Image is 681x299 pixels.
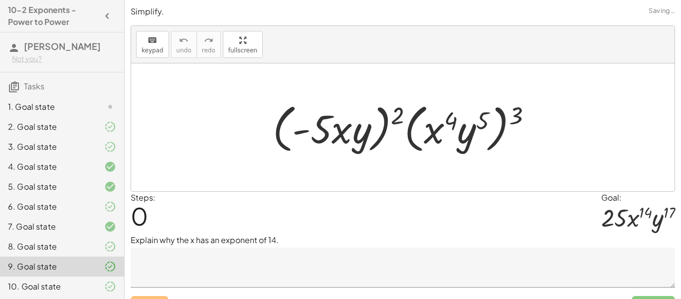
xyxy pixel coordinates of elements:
[171,31,197,58] button: undoundo
[104,161,116,173] i: Task finished and correct.
[8,101,88,113] div: 1. Goal state
[202,47,215,54] span: redo
[131,192,156,203] label: Steps:
[104,201,116,213] i: Task finished and part of it marked as correct.
[104,241,116,253] i: Task finished and part of it marked as correct.
[104,281,116,293] i: Task finished and part of it marked as correct.
[104,221,116,233] i: Task finished and correct.
[8,201,88,213] div: 6. Goal state
[131,234,675,246] p: Explain why the x has an exponent of 14.
[649,6,675,16] span: Saving…
[104,141,116,153] i: Task finished and part of it marked as correct.
[8,241,88,253] div: 8. Goal state
[8,141,88,153] div: 3. Goal state
[8,161,88,173] div: 4. Goal state
[8,281,88,293] div: 10. Goal state
[24,40,101,52] span: [PERSON_NAME]
[104,121,116,133] i: Task finished and part of it marked as correct.
[8,181,88,193] div: 5. Goal state
[223,31,263,58] button: fullscreen
[131,201,148,231] span: 0
[136,31,169,58] button: keyboardkeypad
[142,47,164,54] span: keypad
[24,81,44,91] span: Tasks
[8,221,88,233] div: 7. Goal state
[228,47,257,54] span: fullscreen
[8,261,88,273] div: 9. Goal state
[12,54,116,64] div: Not you?
[131,6,675,17] p: Simplify.
[104,181,116,193] i: Task finished and correct.
[196,31,221,58] button: redoredo
[601,192,675,204] div: Goal:
[148,34,157,46] i: keyboard
[176,47,191,54] span: undo
[204,34,213,46] i: redo
[104,101,116,113] i: Task not started.
[8,4,98,28] h4: 10-2 Exponents - Power to Power
[104,261,116,273] i: Task finished and part of it marked as correct.
[179,34,188,46] i: undo
[8,121,88,133] div: 2. Goal state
